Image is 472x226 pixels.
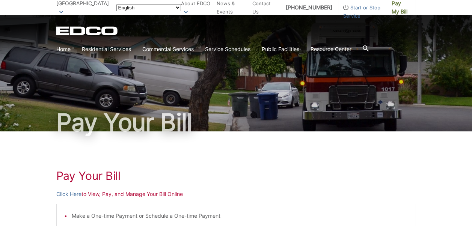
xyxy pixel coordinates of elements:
h1: Pay Your Bill [56,169,416,182]
a: Commercial Services [142,45,194,53]
a: Public Facilities [262,45,299,53]
p: to View, Pay, and Manage Your Bill Online [56,190,416,198]
a: Service Schedules [205,45,250,53]
h1: Pay Your Bill [56,110,416,134]
a: Click Here [56,190,81,198]
a: Home [56,45,71,53]
a: Resource Center [311,45,351,53]
select: Select a language [116,4,181,11]
a: Residential Services [82,45,131,53]
a: EDCD logo. Return to the homepage. [56,26,119,35]
li: Make a One-time Payment or Schedule a One-time Payment [72,212,408,220]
